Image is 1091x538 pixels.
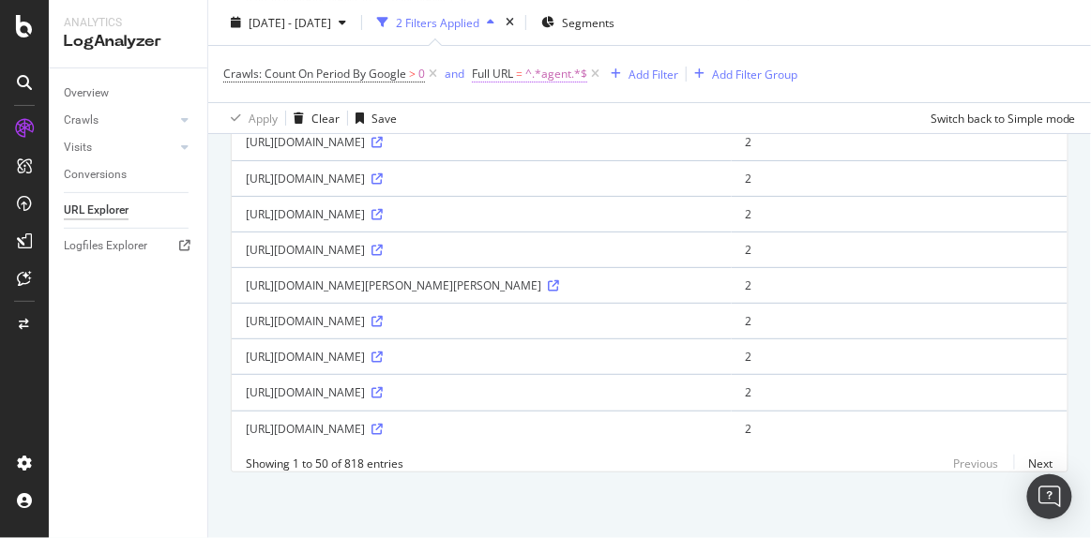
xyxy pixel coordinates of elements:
[246,206,718,222] div: [URL][DOMAIN_NAME]
[64,165,127,185] div: Conversions
[64,165,194,185] a: Conversions
[923,103,1076,133] button: Switch back to Simple mode
[732,267,1068,303] td: 2
[246,171,718,187] div: [URL][DOMAIN_NAME]
[562,14,614,30] span: Segments
[64,111,98,130] div: Crawls
[64,138,175,157] a: Visits
[418,61,425,87] span: 0
[64,201,129,220] div: URL Explorer
[64,236,194,256] a: Logfiles Explorer
[223,7,354,37] button: [DATE] - [DATE]
[246,384,718,400] div: [URL][DOMAIN_NAME]
[246,313,718,329] div: [URL][DOMAIN_NAME]
[64,111,175,130] a: Crawls
[732,196,1068,232] td: 2
[732,160,1068,196] td: 2
[311,110,340,126] div: Clear
[1014,450,1053,477] a: Next
[445,65,464,82] button: and
[525,61,587,87] span: ^.*agent.*$
[249,14,331,30] span: [DATE] - [DATE]
[64,31,192,52] div: LogAnalyzer
[472,66,513,82] span: Full URL
[64,236,147,256] div: Logfiles Explorer
[516,66,523,82] span: =
[223,66,406,82] span: Crawls: Count On Period By Google
[64,138,92,157] div: Visits
[246,242,718,258] div: [URL][DOMAIN_NAME]
[712,66,797,82] div: Add Filter Group
[629,66,678,82] div: Add Filter
[246,421,718,437] div: [URL][DOMAIN_NAME]
[1027,474,1072,519] div: Open Intercom Messenger
[371,110,397,126] div: Save
[246,349,718,365] div: [URL][DOMAIN_NAME]
[502,13,518,32] div: times
[603,63,678,85] button: Add Filter
[409,66,416,82] span: >
[246,277,718,293] div: [URL][DOMAIN_NAME][PERSON_NAME][PERSON_NAME]
[246,456,403,471] div: Showing 1 to 50 of 818 entries
[370,7,502,37] button: 2 Filters Applied
[732,124,1068,159] td: 2
[286,103,340,133] button: Clear
[732,374,1068,410] td: 2
[64,15,192,31] div: Analytics
[223,103,278,133] button: Apply
[64,83,109,103] div: Overview
[396,14,479,30] div: 2 Filters Applied
[732,411,1068,446] td: 2
[64,201,194,220] a: URL Explorer
[246,134,718,150] div: [URL][DOMAIN_NAME]
[249,110,278,126] div: Apply
[348,103,397,133] button: Save
[931,110,1076,126] div: Switch back to Simple mode
[732,303,1068,338] td: 2
[732,338,1068,374] td: 2
[64,83,194,103] a: Overview
[445,66,464,82] div: and
[534,7,622,37] button: Segments
[732,232,1068,267] td: 2
[687,63,797,85] button: Add Filter Group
